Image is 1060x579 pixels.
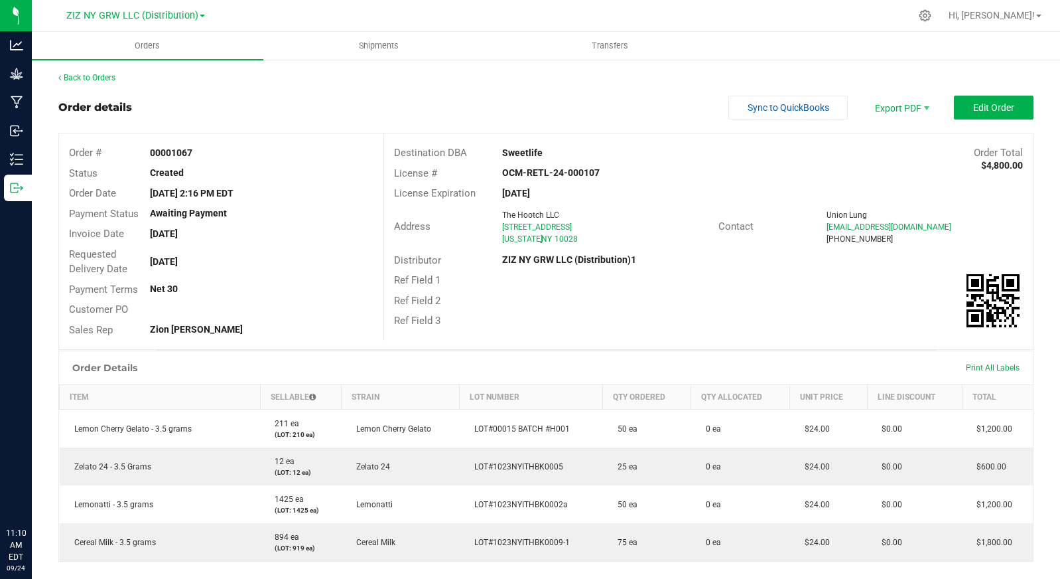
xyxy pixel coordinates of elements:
span: Shipments [341,40,417,52]
span: Edit Order [973,102,1014,113]
span: $24.00 [798,500,830,509]
inline-svg: Grow [10,67,23,80]
strong: Net 30 [150,284,178,294]
span: Requested Delivery Date [69,248,127,276]
span: Ref Field 2 [394,295,440,307]
span: Contact [718,220,754,232]
span: 50 ea [611,424,637,434]
inline-svg: Manufacturing [10,96,23,109]
span: 0 ea [699,538,721,547]
span: License # [394,167,437,179]
span: Lemonatti [350,500,393,509]
a: Shipments [263,32,495,60]
span: $24.00 [798,462,830,471]
strong: Zion [PERSON_NAME] [150,324,243,335]
span: $0.00 [875,424,902,434]
p: 09/24 [6,563,26,573]
th: Line Discount [867,385,962,410]
span: Destination DBA [394,147,467,159]
div: Manage settings [917,9,933,22]
inline-svg: Inventory [10,153,23,166]
span: 12 ea [268,457,295,466]
th: Item [60,385,261,410]
span: $24.00 [798,424,830,434]
span: Ref Field 1 [394,274,440,286]
th: Qty Allocated [691,385,790,410]
span: Hi, [PERSON_NAME]! [949,10,1035,21]
span: [EMAIL_ADDRESS][DOMAIN_NAME] [827,222,951,232]
span: Zelato 24 - 3.5 Grams [68,462,151,471]
span: Invoice Date [69,228,124,240]
inline-svg: Inbound [10,124,23,137]
h1: Order Details [72,363,137,373]
span: License Expiration [394,187,476,199]
span: $1,800.00 [970,538,1012,547]
button: Edit Order [954,96,1033,120]
a: Orders [32,32,263,60]
span: 25 ea [611,462,637,471]
a: Transfers [495,32,726,60]
th: Unit Price [790,385,867,410]
span: [STREET_ADDRESS] [502,222,572,232]
span: Payment Status [69,208,139,220]
span: $24.00 [798,538,830,547]
span: Sales Rep [69,324,113,336]
span: Distributor [394,254,441,266]
strong: 00001067 [150,147,192,158]
span: LOT#1023NYITHBK0002a [468,500,568,509]
span: Payment Terms [69,284,138,295]
span: 0 ea [699,462,721,471]
span: The Hootch LLC [502,210,559,220]
span: Ref Field 3 [394,315,440,327]
span: Sync to QuickBooks [748,102,829,113]
strong: [DATE] [502,188,530,199]
iframe: Resource center [13,473,53,513]
strong: Awaiting Payment [150,208,227,218]
th: Qty Ordered [603,385,691,410]
qrcode: 00001067 [966,274,1020,327]
span: Order Date [69,187,116,199]
span: LOT#1023NYITHBK0009-1 [468,538,570,547]
span: NY [541,234,552,244]
p: (LOT: 919 ea) [268,543,333,553]
th: Strain [342,385,460,410]
inline-svg: Outbound [10,181,23,195]
span: 10028 [555,234,578,244]
div: Order details [58,100,132,116]
strong: ZIZ NY GRW LLC (Distribution)1 [502,254,636,265]
span: 211 ea [268,419,299,428]
span: 50 ea [611,500,637,509]
span: 75 ea [611,538,637,547]
span: 0 ea [699,500,721,509]
span: 0 ea [699,424,721,434]
span: Print All Labels [966,363,1020,372]
span: Address [394,220,431,232]
span: Lung [849,210,867,220]
span: Transfers [574,40,646,52]
span: Order # [69,147,101,159]
span: Zelato 24 [350,462,390,471]
img: Scan me! [966,274,1020,327]
span: LOT#00015 BATCH #H001 [468,424,570,434]
p: 11:10 AM EDT [6,527,26,563]
span: Status [69,167,98,179]
span: , [540,234,541,244]
span: Lemon Cherry Gelato - 3.5 grams [68,424,192,434]
span: $0.00 [875,500,902,509]
th: Lot Number [460,385,603,410]
p: (LOT: 12 ea) [268,467,333,477]
span: Customer PO [69,303,128,315]
strong: $4,800.00 [981,160,1023,171]
span: Cereal Milk [350,538,395,547]
span: $1,200.00 [970,424,1012,434]
li: Export PDF [861,96,941,120]
button: Sync to QuickBooks [728,96,848,120]
span: LOT#1023NYITHBK0005 [468,462,563,471]
span: $1,200.00 [970,500,1012,509]
span: Orders [117,40,178,52]
span: Union [827,210,848,220]
span: Cereal Milk - 3.5 grams [68,538,156,547]
inline-svg: Analytics [10,39,23,52]
span: $600.00 [970,462,1006,471]
span: Lemonatti - 3.5 grams [68,500,153,509]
